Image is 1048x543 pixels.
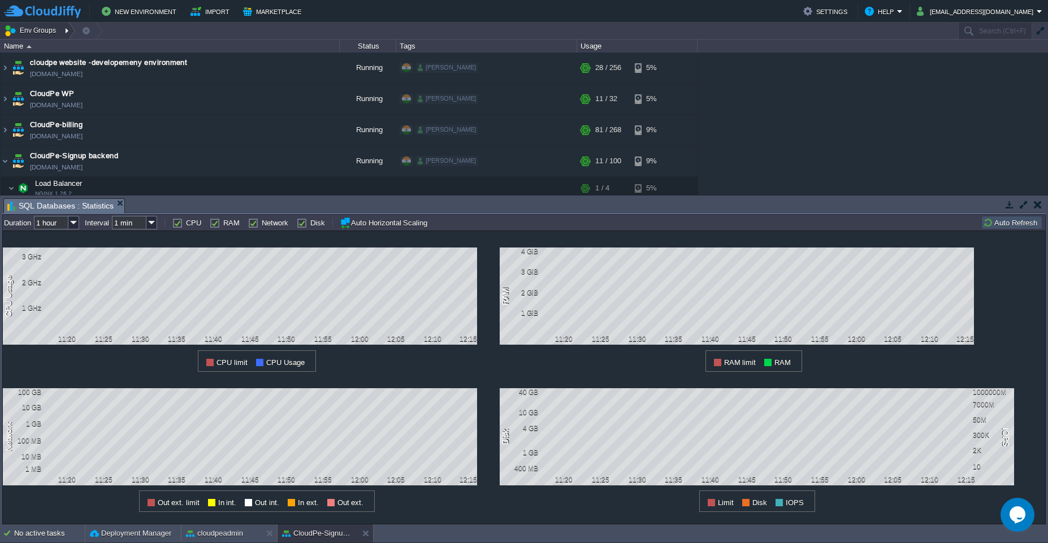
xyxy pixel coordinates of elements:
div: 3 GHz [5,253,41,260]
a: CloudPe WP [30,88,74,99]
div: 5% [635,177,672,199]
span: CloudPe-billing [30,119,83,131]
span: SQL Databases : Statistics [7,199,114,213]
div: 5% [635,53,672,83]
div: 11:20 [550,335,578,343]
div: 11:35 [163,335,191,343]
div: 300K [973,431,1010,439]
div: 11:45 [236,335,264,343]
div: No active tasks [14,524,85,542]
div: 11:55 [309,335,337,343]
div: 11:25 [90,335,118,343]
img: AMDAwAAAACH5BAEAAAAALAAAAAABAAEAAAICRAEAOw== [8,177,15,199]
div: 11:40 [696,335,725,343]
span: Out ext. limit [158,498,200,507]
div: 1 MB [5,465,41,473]
button: Settings [803,5,851,18]
div: 11:55 [806,335,834,343]
img: AMDAwAAAACH5BAEAAAAALAAAAAABAAEAAAICRAEAOw== [1,146,10,176]
div: 10 [973,463,1010,471]
span: NGINX 1.26.2 [35,190,72,197]
button: Auto Horizontal Scaling [340,217,431,228]
div: 1 GB [5,420,41,428]
span: IOPS [786,498,804,507]
a: cloudpe website -developemeny environment [30,57,187,68]
div: 28 / 256 [595,53,621,83]
span: RAM limit [724,358,756,367]
div: 11:25 [587,335,615,343]
button: Env Groups [4,23,60,38]
label: Duration [4,219,31,227]
div: 11:50 [769,476,798,484]
label: CPU [186,219,201,227]
div: 11:40 [696,476,725,484]
img: AMDAwAAAACH5BAEAAAAALAAAAAABAAEAAAICRAEAOw== [1,115,10,145]
div: 11:20 [550,476,578,484]
button: Help [865,5,897,18]
div: 11:45 [733,476,761,484]
span: CPU Usage [266,358,305,367]
div: 1 GiB [501,309,538,317]
div: 11:20 [53,335,81,343]
div: 2K [973,446,1010,454]
button: Deployment Manager [90,528,171,539]
div: 1 GHz [5,304,41,312]
div: Name [1,40,339,53]
img: AMDAwAAAACH5BAEAAAAALAAAAAABAAEAAAICRAEAOw== [1,84,10,114]
div: 11:30 [126,335,154,343]
div: 12:00 [842,335,871,343]
label: Network [262,219,288,227]
span: Load Balancer [34,179,84,188]
div: 12:05 [382,476,410,484]
div: 5% [635,84,672,114]
div: 11:35 [660,476,688,484]
div: 12:15 [946,335,974,343]
div: 11:35 [660,335,688,343]
div: 10 GB [5,403,41,411]
img: AMDAwAAAACH5BAEAAAAALAAAAAABAAEAAAICRAEAOw== [27,45,32,48]
label: Interval [85,219,109,227]
div: [PERSON_NAME] [415,125,478,135]
span: CPU limit [216,358,248,367]
a: Load BalancerNGINX 1.26.2 [34,179,84,188]
button: New Environment [102,5,180,18]
div: Status [340,40,396,53]
div: 11:25 [90,476,118,484]
div: 11:45 [733,335,761,343]
div: 50M [973,416,1010,424]
span: In ext. [298,498,319,507]
div: 400 MB [501,464,538,472]
div: Running [340,84,396,114]
div: 9% [635,146,672,176]
img: AMDAwAAAACH5BAEAAAAALAAAAAABAAEAAAICRAEAOw== [10,84,26,114]
a: [DOMAIN_NAME] [30,99,83,111]
img: AMDAwAAAACH5BAEAAAAALAAAAAABAAEAAAICRAEAOw== [1,53,10,83]
img: CloudJiffy [4,5,81,19]
div: CPU Usage [3,274,16,318]
span: RAM [774,358,791,367]
iframe: chat widget [1001,498,1037,532]
a: CloudPe-Signup backend [30,150,118,162]
div: 10 GB [501,409,538,416]
div: 100 GB [5,388,41,396]
button: Import [190,5,233,18]
div: 12:15 [952,476,980,484]
a: [DOMAIN_NAME] [30,68,83,80]
div: [PERSON_NAME] [415,156,478,166]
div: RAM [500,286,513,306]
div: 2 GHz [5,279,41,286]
div: 11:35 [163,476,191,484]
div: 10 MB [5,453,41,461]
div: 11:55 [806,476,834,484]
a: [DOMAIN_NAME] [30,131,83,142]
div: 40 GB [501,388,538,396]
div: 12:10 [419,476,447,484]
img: AMDAwAAAACH5BAEAAAAALAAAAAABAAEAAAICRAEAOw== [10,146,26,176]
div: 1 GB [501,449,538,457]
div: 1000000M [973,388,1010,396]
div: 12:00 [345,476,374,484]
div: IOPS [998,426,1011,447]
